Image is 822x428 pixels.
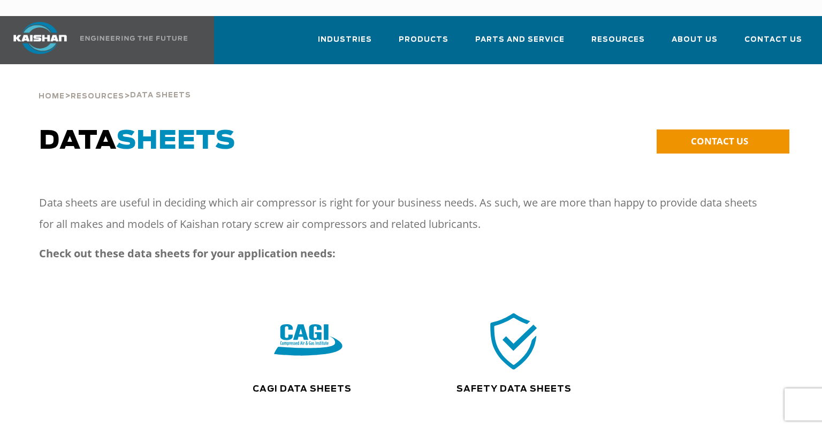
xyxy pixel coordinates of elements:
[475,26,565,62] a: Parts and Service
[744,26,802,62] a: Contact Us
[399,26,448,62] a: Products
[205,310,411,372] div: CAGI
[39,64,191,105] div: > >
[691,135,748,147] span: CONTACT US
[39,128,235,154] span: DATA
[475,34,565,46] span: Parts and Service
[130,92,191,99] span: Data Sheets
[483,310,545,372] img: safety icon
[591,34,645,46] span: Resources
[71,93,124,100] span: Resources
[274,307,342,376] img: CAGI
[39,93,65,100] span: Home
[657,129,789,154] a: CONTACT US
[456,385,572,393] a: Safety Data Sheets
[318,26,372,62] a: Industries
[672,26,718,62] a: About Us
[744,34,802,46] span: Contact Us
[591,26,645,62] a: Resources
[80,36,187,41] img: Engineering the future
[672,34,718,46] span: About Us
[116,128,235,154] span: SHEETS
[71,91,124,101] a: Resources
[399,34,448,46] span: Products
[39,91,65,101] a: Home
[419,310,608,372] div: safety icon
[39,246,336,261] strong: Check out these data sheets for your application needs:
[39,192,763,235] p: Data sheets are useful in deciding which air compressor is right for your business needs. As such...
[253,385,352,393] a: CAGI Data Sheets
[318,34,372,46] span: Industries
